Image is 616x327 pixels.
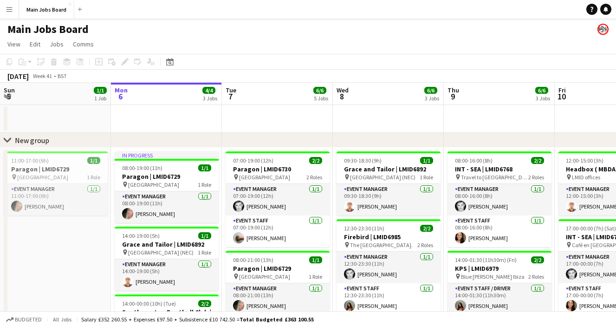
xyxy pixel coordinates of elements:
[420,157,433,164] span: 1/1
[344,225,384,232] span: 12:30-23:30 (11h)
[350,242,413,249] span: The [GEOGRAPHIC_DATA].
[203,95,217,102] div: 3 Jobs
[447,151,551,247] app-job-card: 08:00-16:00 (8h)2/2INT - SEA | LMID6768 Travel to [GEOGRAPHIC_DATA]2 RolesEvent Manager1/108:00-1...
[87,174,100,181] span: 1 Role
[17,174,68,181] span: [GEOGRAPHIC_DATA]
[115,259,219,291] app-card-role: Event Manager1/114:00-19:00 (5h)[PERSON_NAME]
[226,184,330,216] app-card-role: Event Manager1/107:00-19:00 (12h)[PERSON_NAME]
[531,256,544,263] span: 2/2
[4,151,108,216] app-job-card: 11:00-17:00 (6h)1/1Paragon | LMID6729 [GEOGRAPHIC_DATA]1 RoleEvent Manager1/111:00-17:00 (6h)[PER...
[337,219,441,315] app-job-card: 12:30-23:30 (11h)2/2Firebird | LMID6985 The [GEOGRAPHIC_DATA].2 RolesEvent Manager1/112:30-23:30 ...
[313,87,326,94] span: 6/6
[69,38,97,50] a: Comms
[115,172,219,181] h3: Paragon | LMID6729
[425,95,439,102] div: 3 Jobs
[309,256,322,263] span: 1/1
[233,256,273,263] span: 08:00-21:00 (13h)
[337,184,441,216] app-card-role: Event Manager1/109:30-18:30 (9h)[PERSON_NAME]
[15,316,42,323] span: Budgeted
[226,86,236,94] span: Tue
[113,91,128,102] span: 6
[115,191,219,223] app-card-role: Event Manager1/108:00-19:00 (11h)[PERSON_NAME]
[115,151,219,159] div: In progress
[233,157,273,164] span: 07:00-19:00 (12h)
[309,157,322,164] span: 2/2
[337,283,441,315] app-card-role: Event Staff1/112:30-23:30 (11h)[PERSON_NAME]
[566,157,603,164] span: 12:00-15:00 (3h)
[455,157,493,164] span: 08:00-16:00 (8h)
[447,283,551,315] app-card-role: Event Staff / Driver1/114:00-01:30 (11h30m)[PERSON_NAME]
[535,87,548,94] span: 6/6
[7,40,20,48] span: View
[566,225,616,232] span: 17:00-00:00 (7h) (Sat)
[446,91,459,102] span: 9
[15,136,49,145] div: New group
[239,273,290,280] span: [GEOGRAPHIC_DATA]
[198,181,211,188] span: 1 Role
[94,87,107,94] span: 1/1
[122,300,176,307] span: 14:00-00:00 (10h) (Tue)
[115,151,219,223] app-job-card: In progress08:00-19:00 (11h)1/1Paragon | LMID6729 [GEOGRAPHIC_DATA]1 RoleEvent Manager1/108:00-19...
[447,184,551,216] app-card-role: Event Manager1/108:00-16:00 (8h)[PERSON_NAME]
[128,181,179,188] span: [GEOGRAPHIC_DATA]
[198,300,211,307] span: 2/2
[309,273,322,280] span: 1 Role
[31,72,54,79] span: Week 41
[224,91,236,102] span: 7
[226,251,330,315] app-job-card: 08:00-21:00 (13h)1/1Paragon | LMID6729 [GEOGRAPHIC_DATA]1 RoleEvent Manager1/108:00-21:00 (13h)[P...
[198,232,211,239] span: 1/1
[572,174,600,181] span: LMID offices
[337,151,441,216] app-job-card: 09:30-18:30 (9h)1/1Grace and Tailor | LMID6892 [GEOGRAPHIC_DATA] (NEC)1 RoleEvent Manager1/109:30...
[115,227,219,291] app-job-card: 14:00-19:00 (5h)1/1Grace and Tailor | LMID6892 [GEOGRAPHIC_DATA] (NEC)1 RoleEvent Manager1/114:00...
[226,216,330,247] app-card-role: Event Staff1/107:00-19:00 (12h)[PERSON_NAME]
[337,165,441,173] h3: Grace and Tailor | LMID6892
[240,316,314,323] span: Total Budgeted £363 100.55
[226,283,330,315] app-card-role: Event Manager1/108:00-21:00 (13h)[PERSON_NAME]
[26,38,44,50] a: Edit
[58,72,67,79] div: BST
[597,24,609,35] app-user-avatar: Alanya O'Donnell
[11,157,49,164] span: 11:00-17:00 (6h)
[226,264,330,273] h3: Paragon | LMID6729
[350,174,415,181] span: [GEOGRAPHIC_DATA] (NEC)
[314,95,328,102] div: 5 Jobs
[19,0,74,19] button: Main Jobs Board
[337,86,349,94] span: Wed
[337,252,441,283] app-card-role: Event Manager1/112:30-23:30 (11h)[PERSON_NAME]
[420,225,433,232] span: 2/2
[447,86,459,94] span: Thu
[417,242,433,249] span: 2 Roles
[528,174,544,181] span: 2 Roles
[115,240,219,249] h3: Grace and Tailor | LMID6892
[335,91,349,102] span: 8
[30,40,40,48] span: Edit
[226,151,330,247] app-job-card: 07:00-19:00 (12h)2/2Paragon | LMID6730 [GEOGRAPHIC_DATA]2 RolesEvent Manager1/107:00-19:00 (12h)[...
[420,174,433,181] span: 1 Role
[202,87,215,94] span: 4/4
[306,174,322,181] span: 2 Roles
[344,157,382,164] span: 09:30-18:30 (9h)
[122,164,162,171] span: 08:00-19:00 (11h)
[226,165,330,173] h3: Paragon | LMID6730
[4,165,108,173] h3: Paragon | LMID6729
[7,72,29,81] div: [DATE]
[198,249,211,256] span: 1 Role
[536,95,550,102] div: 3 Jobs
[239,174,290,181] span: [GEOGRAPHIC_DATA]
[7,22,89,36] h1: Main Jobs Board
[528,273,544,280] span: 2 Roles
[424,87,437,94] span: 6/6
[447,216,551,247] app-card-role: Event Staff1/108:00-16:00 (8h)[PERSON_NAME]
[122,232,160,239] span: 14:00-19:00 (5h)
[2,91,15,102] span: 5
[447,264,551,273] h3: KPS | LMID6979
[81,316,314,323] div: Salary £352 260.55 + Expenses £97.50 + Subsistence £10 742.50 =
[50,40,64,48] span: Jobs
